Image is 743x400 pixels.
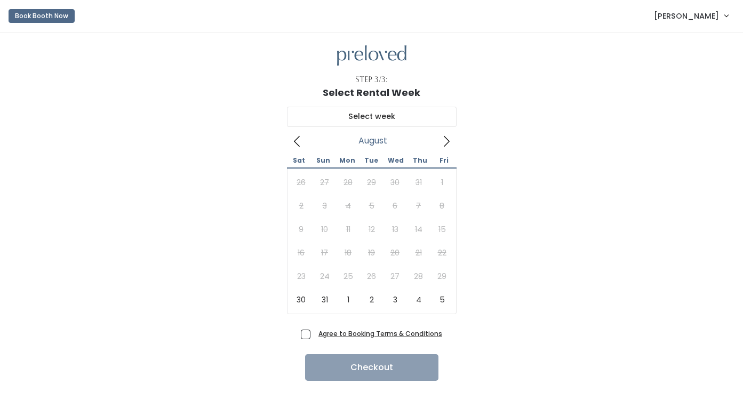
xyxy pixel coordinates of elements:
a: Agree to Booking Terms & Conditions [318,329,442,338]
div: Step 3/3: [355,74,388,85]
span: Tue [359,157,384,164]
span: September 2, 2025 [360,288,384,311]
input: Select week [287,107,457,127]
span: August 31, 2025 [313,288,337,311]
img: preloved logo [337,45,406,66]
span: [PERSON_NAME] [654,10,719,22]
span: Sun [311,157,335,164]
button: Book Booth Now [9,9,75,23]
span: September 4, 2025 [407,288,430,311]
span: August 30, 2025 [290,288,313,311]
span: Mon [335,157,359,164]
span: Wed [384,157,408,164]
span: September 1, 2025 [337,288,360,311]
span: September 5, 2025 [430,288,454,311]
button: Checkout [305,354,438,381]
span: September 3, 2025 [384,288,407,311]
span: Sat [287,157,311,164]
a: Book Booth Now [9,4,75,28]
span: August [358,139,387,143]
span: Fri [432,157,456,164]
a: [PERSON_NAME] [643,4,739,27]
h1: Select Rental Week [323,87,420,98]
span: Thu [408,157,432,164]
